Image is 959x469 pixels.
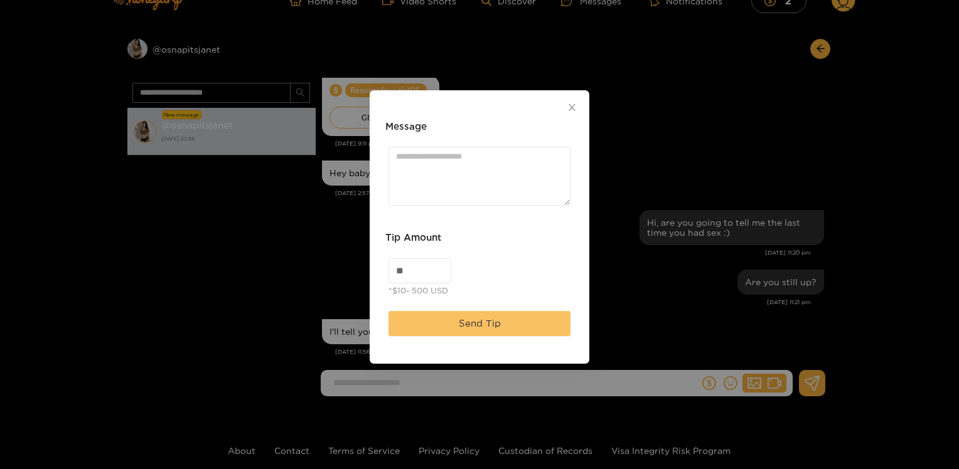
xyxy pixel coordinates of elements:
button: Send Tip [388,311,571,336]
h3: Tip Amount [385,230,441,245]
span: close [567,103,577,112]
div: *$10- 500 USD [388,284,448,297]
button: Close [554,90,589,125]
h3: Message [385,119,427,134]
span: Send Tip [459,316,501,331]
